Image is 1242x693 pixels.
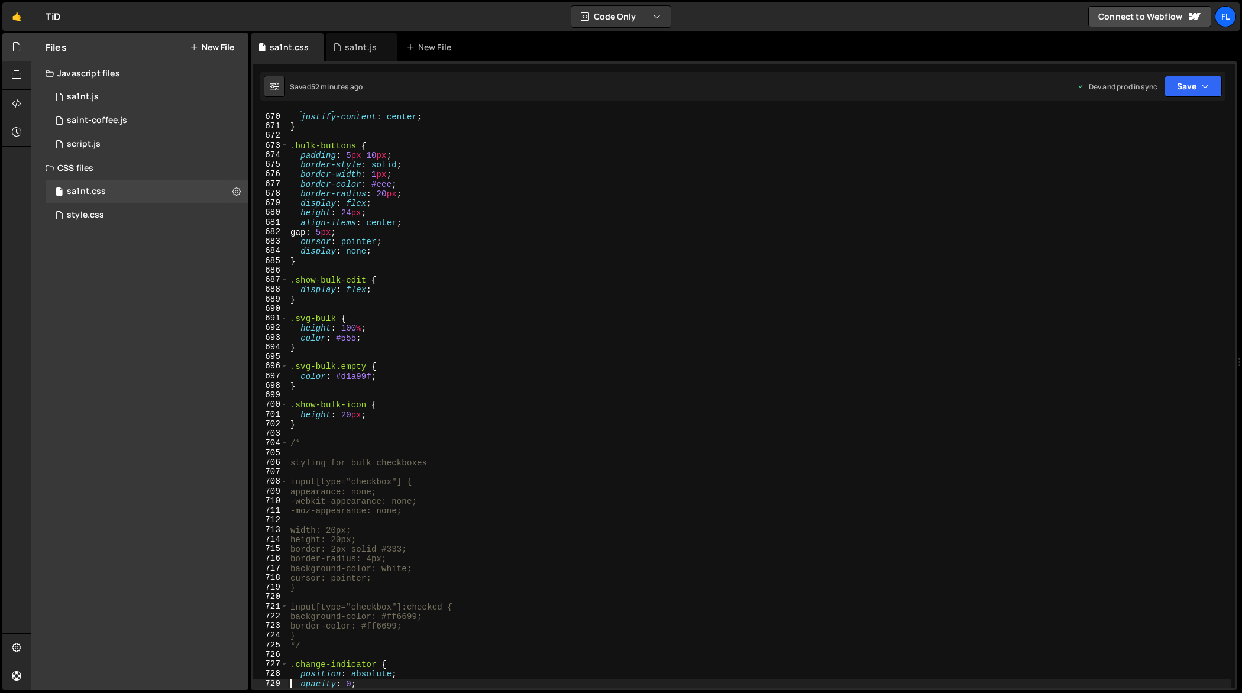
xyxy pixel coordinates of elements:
div: 716 [253,553,288,563]
div: 678 [253,189,288,198]
div: 710 [253,496,288,506]
div: 686 [253,265,288,275]
div: 701 [253,410,288,419]
div: 673 [253,141,288,150]
div: saint-coffee.js [67,115,127,126]
div: 724 [253,630,288,640]
div: 719 [253,582,288,592]
div: 693 [253,333,288,342]
div: 725 [253,640,288,650]
div: 676 [253,169,288,179]
div: 706 [253,458,288,467]
div: 699 [253,390,288,400]
div: TiD [46,9,60,24]
a: Connect to Webflow [1088,6,1211,27]
div: 672 [253,131,288,140]
div: 691 [253,313,288,323]
div: 729 [253,679,288,688]
div: 708 [253,477,288,486]
div: sa1nt.css [270,41,309,53]
div: 703 [253,429,288,438]
div: sa1nt.css [67,186,106,197]
div: 705 [253,448,288,458]
div: Dev and prod in sync [1077,82,1157,92]
div: 688 [253,284,288,294]
div: 721 [253,602,288,611]
div: 717 [253,564,288,573]
div: Saved [290,82,363,92]
div: 689 [253,294,288,304]
div: 696 [253,361,288,371]
div: 694 [253,342,288,352]
div: 711 [253,506,288,515]
div: 692 [253,323,288,332]
div: 714 [253,535,288,544]
div: 728 [253,669,288,678]
div: 52 minutes ago [311,82,363,92]
div: 4604/24567.js [46,132,248,156]
div: 712 [253,515,288,524]
div: 680 [253,208,288,217]
div: 715 [253,544,288,553]
a: Fl [1215,6,1236,27]
h2: Files [46,41,67,54]
div: 704 [253,438,288,448]
button: Code Only [571,6,671,27]
div: 679 [253,198,288,208]
div: 675 [253,160,288,169]
div: 723 [253,621,288,630]
div: sa1nt.js [345,41,377,53]
div: 684 [253,246,288,255]
div: 727 [253,659,288,669]
div: CSS files [31,156,248,180]
button: Save [1165,76,1222,97]
div: sa1nt.css [46,180,248,203]
div: 674 [253,150,288,160]
div: 670 [253,112,288,121]
div: 709 [253,487,288,496]
button: New File [190,43,234,52]
div: 695 [253,352,288,361]
div: 726 [253,650,288,659]
div: script.js [67,139,101,150]
a: 🤙 [2,2,31,31]
div: 713 [253,525,288,535]
div: 697 [253,371,288,381]
div: 687 [253,275,288,284]
div: 681 [253,218,288,227]
div: Javascript files [31,61,248,85]
div: 690 [253,304,288,313]
div: 671 [253,121,288,131]
div: 702 [253,419,288,429]
div: 722 [253,611,288,621]
div: 682 [253,227,288,237]
div: 677 [253,179,288,189]
div: 720 [253,592,288,601]
div: style.css [67,210,104,221]
div: 683 [253,237,288,246]
div: 700 [253,400,288,409]
div: 685 [253,256,288,265]
div: 4604/25434.css [46,203,248,227]
div: sa1nt.js [46,85,248,109]
div: 698 [253,381,288,390]
div: 718 [253,573,288,582]
div: 707 [253,467,288,477]
div: New File [406,41,456,53]
div: 4604/27020.js [46,109,248,132]
div: sa1nt.js [67,92,99,102]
